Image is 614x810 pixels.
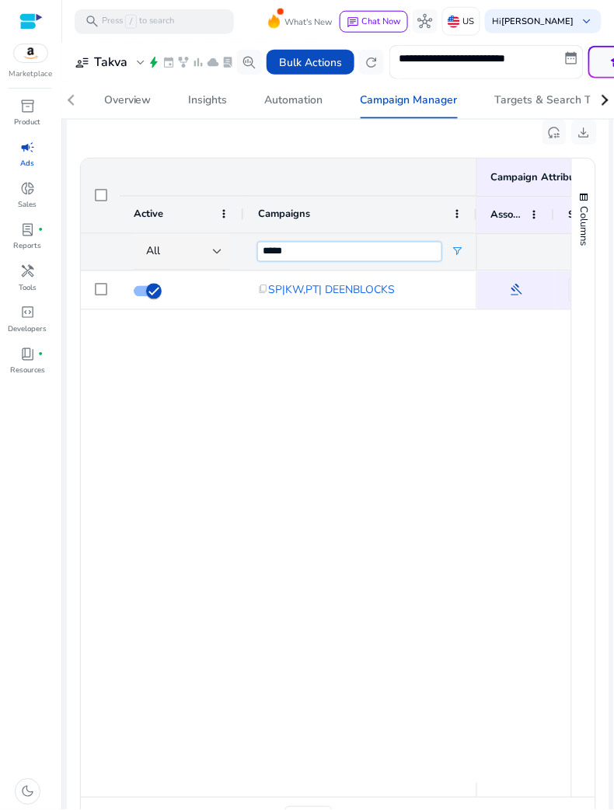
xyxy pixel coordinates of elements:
[579,14,594,29] span: keyboard_arrow_down
[451,246,463,258] button: Open Filter Menu
[237,50,262,75] button: search_insights
[577,125,591,140] span: download
[267,50,354,75] button: Bulk Actions
[365,55,379,70] span: refresh
[20,305,35,319] span: code_blocks
[258,208,310,222] span: Campaigns
[268,274,395,306] span: SP|KW,PT| DEENBLOCKS
[9,68,53,80] p: Marketplace
[258,285,268,295] span: content_copy
[258,243,441,261] input: Campaigns Filter Input
[572,120,597,145] button: download
[208,56,220,68] span: cloud
[542,120,567,145] button: reset_settings
[359,50,384,75] button: refresh
[9,323,47,334] p: Developers
[491,170,590,184] span: Campaign Attributes
[463,8,475,35] p: US
[361,95,458,106] div: Campaign Manager
[340,11,407,33] button: chatChat Now
[189,95,228,106] div: Insights
[502,16,574,27] b: [PERSON_NAME]
[133,55,148,70] span: expand_more
[94,55,127,70] h3: Takva
[15,117,41,127] p: Product
[104,95,152,106] div: Overview
[362,16,401,27] span: Chat Now
[21,158,35,169] p: Ads
[85,14,99,29] span: search
[577,207,591,246] span: Columns
[19,199,37,210] p: Sales
[242,55,256,70] span: search_insights
[20,264,35,278] span: handyman
[279,54,342,71] span: Bulk Actions
[413,9,438,34] button: hub
[14,240,42,251] p: Reports
[146,244,160,259] span: All
[20,222,35,237] span: lab_profile
[102,15,174,29] p: Press to search
[134,208,163,222] span: Active
[162,56,175,68] span: event
[10,365,45,375] p: Resources
[75,55,89,70] span: user_attributes
[148,56,160,68] span: bolt
[125,15,137,29] span: /
[38,351,43,356] span: fiber_manual_record
[19,282,37,293] p: Tools
[192,56,204,68] span: bar_chart
[177,56,190,68] span: family_history
[265,95,323,106] div: Automation
[20,99,35,113] span: inventory_2
[417,14,432,29] span: hub
[285,9,333,36] span: What's New
[14,44,47,63] img: amazon.svg
[347,16,359,29] span: chat
[222,56,235,68] span: lab_profile
[20,784,35,799] span: dark_mode
[20,181,35,196] span: donut_small
[20,347,35,361] span: book_4
[20,140,35,155] span: campaign
[509,283,524,298] span: gavel
[547,125,562,140] span: reset_settings
[493,17,574,26] p: Hi
[491,208,524,222] span: Associated Rules
[448,16,460,28] img: us.svg
[38,227,43,232] span: fiber_manual_record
